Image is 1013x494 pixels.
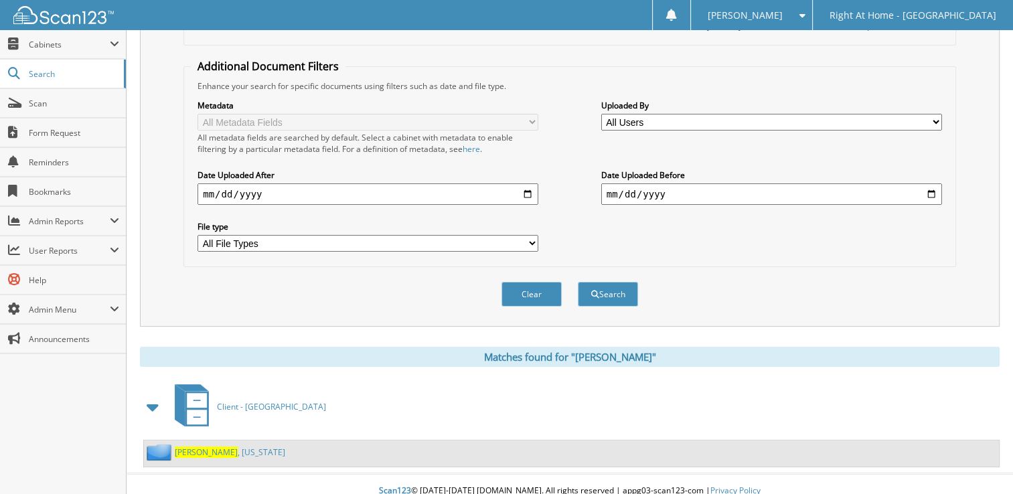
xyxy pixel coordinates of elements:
span: Right At Home - [GEOGRAPHIC_DATA] [830,11,996,19]
span: Cabinets [29,39,110,50]
span: Bookmarks [29,186,119,197]
span: Reminders [29,157,119,168]
span: User Reports [29,245,110,256]
button: Clear [501,282,562,307]
span: Form Request [29,127,119,139]
button: Search [578,282,638,307]
span: Client - [GEOGRAPHIC_DATA] [217,401,326,412]
div: All metadata fields are searched by default. Select a cabinet with metadata to enable filtering b... [198,132,538,155]
span: [PERSON_NAME] [175,446,238,458]
iframe: Chat Widget [946,430,1013,494]
label: Date Uploaded After [198,169,538,181]
span: [PERSON_NAME] [708,11,783,19]
legend: Additional Document Filters [191,59,345,74]
img: folder2.png [147,444,175,461]
input: start [198,183,538,205]
div: Matches found for "[PERSON_NAME]" [140,347,1000,367]
div: Enhance your search for specific documents using filters such as date and file type. [191,80,949,92]
span: Announcements [29,333,119,345]
span: Scan [29,98,119,109]
span: Admin Reports [29,216,110,227]
a: Client - [GEOGRAPHIC_DATA] [167,380,326,433]
span: Search [29,68,117,80]
span: Help [29,274,119,286]
a: [PERSON_NAME], [US_STATE] [175,446,285,458]
label: File type [198,221,538,232]
input: end [601,183,942,205]
img: scan123-logo-white.svg [13,6,114,24]
label: Date Uploaded Before [601,169,942,181]
label: Uploaded By [601,100,942,111]
label: Metadata [198,100,538,111]
a: here [463,143,480,155]
span: Admin Menu [29,304,110,315]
